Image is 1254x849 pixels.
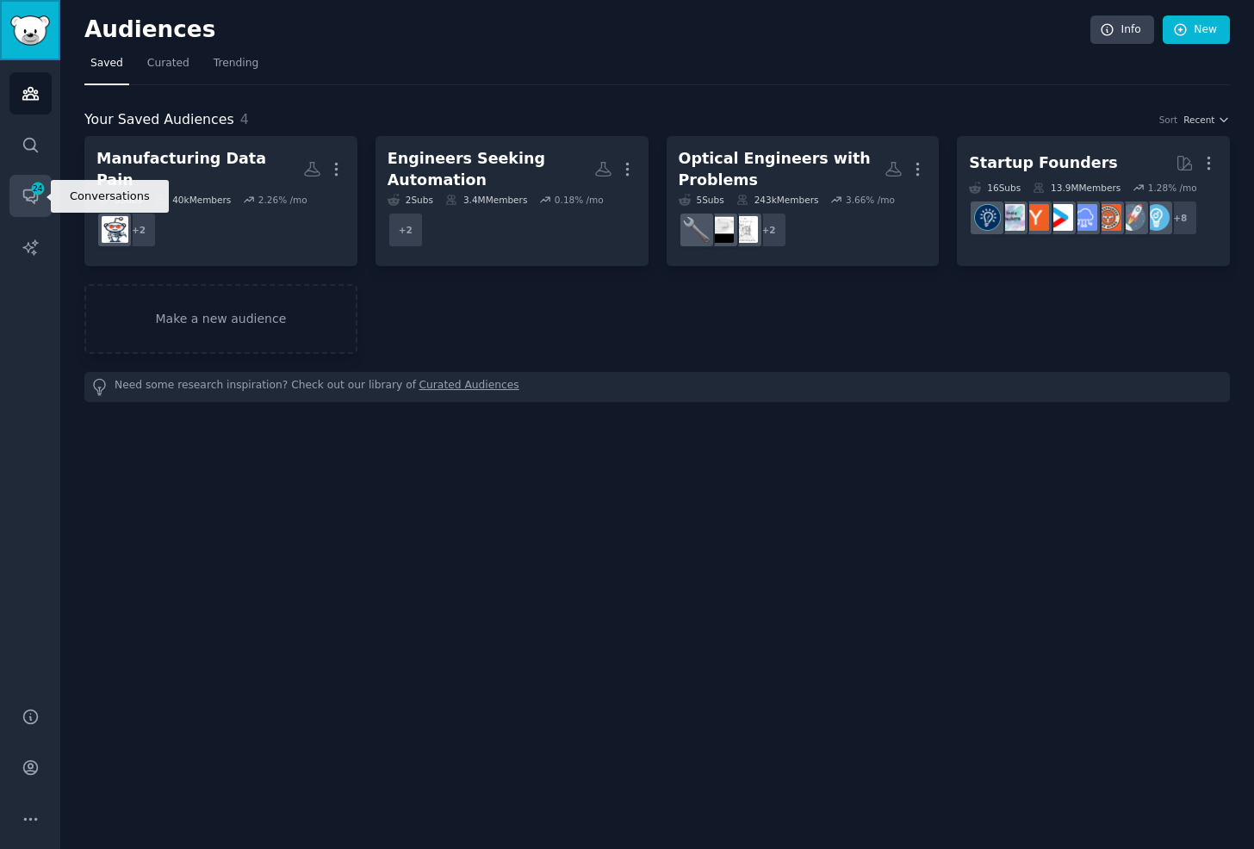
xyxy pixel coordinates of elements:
div: Manufacturing Data Pain [96,148,303,190]
div: Optical Engineers with Problems [679,148,885,190]
div: + 2 [121,212,157,248]
div: 13.9M Members [1033,182,1121,194]
div: 3.66 % /mo [846,194,895,206]
img: GummySearch logo [10,15,50,46]
a: Curated Audiences [419,378,519,396]
div: + 2 [751,212,787,248]
span: 4 [240,111,249,127]
div: Engineers Seeking Automation [388,148,594,190]
img: Metrology [102,216,128,243]
div: 2.26 % /mo [258,194,307,206]
img: ycombinator [1022,204,1049,231]
a: Info [1090,15,1154,45]
a: Saved [84,50,129,85]
a: 24 [9,175,52,217]
img: startups [1119,204,1145,231]
div: Sort [1159,114,1178,126]
div: 0.18 % /mo [555,194,604,206]
img: OpticalLabs [707,216,734,243]
img: EntrepreneurRideAlong [1095,204,1121,231]
a: Manufacturing Data Pain3Subs40kMembers2.26% /mo+2Metrology [84,136,357,266]
div: 40k Members [154,194,231,206]
img: Entrepreneur [1143,204,1170,231]
div: Need some research inspiration? Check out our library of [84,372,1230,402]
div: + 2 [388,212,424,248]
a: Optical Engineers with Problems5Subs243kMembers3.66% /mo+2LensPatentsOpticalLabsMechanicalEnginee... [667,136,940,266]
span: 24 [30,183,46,195]
div: 5 Sub s [679,194,724,206]
span: Curated [147,56,189,71]
img: LensPatents [731,216,758,243]
div: 3 Sub s [96,194,142,206]
div: 16 Sub s [969,182,1021,194]
a: Engineers Seeking Automation2Subs3.4MMembers0.18% /mo+2 [376,136,649,266]
span: Recent [1183,114,1214,126]
div: Startup Founders [969,152,1117,174]
img: Entrepreneurship [974,204,1001,231]
div: 2 Sub s [388,194,433,206]
img: indiehackers [998,204,1025,231]
a: Trending [208,50,264,85]
div: 3.4M Members [445,194,527,206]
img: MechanicalEngineering [683,216,710,243]
a: Curated [141,50,196,85]
a: Make a new audience [84,284,357,354]
a: New [1163,15,1230,45]
div: 243k Members [736,194,819,206]
div: 1.28 % /mo [1148,182,1197,194]
h2: Audiences [84,16,1090,44]
span: Your Saved Audiences [84,109,234,131]
img: startup [1046,204,1073,231]
span: Trending [214,56,258,71]
img: SaaS [1071,204,1097,231]
span: Saved [90,56,123,71]
button: Recent [1183,114,1230,126]
div: + 8 [1162,200,1198,236]
a: Startup Founders16Subs13.9MMembers1.28% /mo+8EntrepreneurstartupsEntrepreneurRideAlongSaaSstartup... [957,136,1230,266]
